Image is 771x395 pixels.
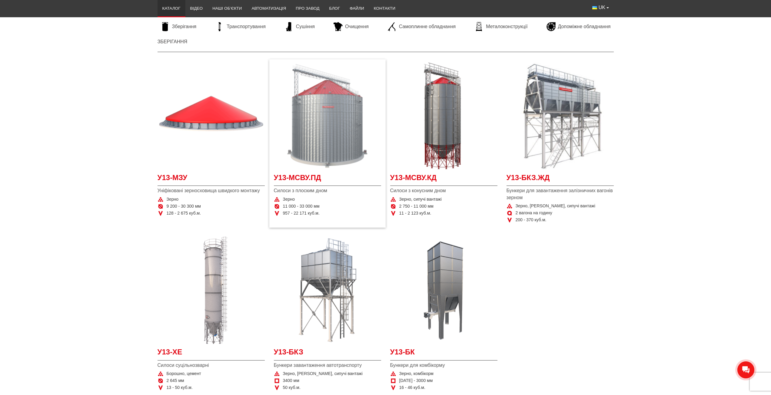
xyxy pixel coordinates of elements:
a: У13-БК [390,347,497,360]
span: Силоси з конусним дном [390,187,497,194]
span: 957 - 22 171 куб.м. [283,210,320,216]
span: Металоконструкції [486,23,527,30]
img: Українська [592,6,597,9]
a: У13-ХЕ [158,347,265,360]
a: У13-БКЗ [274,347,381,360]
span: Силоси з плоским дном [274,187,381,194]
button: UK [587,2,613,13]
span: Зерно, [PERSON_NAME], сипучі вантажі [283,371,363,377]
span: Самоплинне обладнання [399,23,456,30]
span: 2 645 мм [167,378,184,384]
span: Сушіння [296,23,315,30]
span: Допоміжне обладнання [558,23,611,30]
span: Борошно, цемент [167,371,201,377]
a: Про завод [291,2,324,15]
a: Детальніше У13-МЗУ [158,62,265,170]
a: Файли [345,2,369,15]
span: 13 - 50 куб.м. [167,385,193,391]
span: Бункери завантаження автотранспорту [274,362,381,369]
a: Детальніше У13-МСВУ.ПД [274,62,381,170]
a: У13-МСВУ.КД [390,173,497,186]
span: 128 - 2 675 куб.м. [167,210,201,216]
a: Детальніше У13-БКЗ.ЖД [507,62,614,170]
a: Зберігання [158,39,188,44]
a: Автоматизація [247,2,291,15]
span: 16 - 46 куб.м. [399,385,425,391]
a: Детальніше У13-БКЗ [274,237,381,344]
a: Транспортування [212,22,269,31]
a: Детальніше У13-ХЕ [158,237,265,344]
span: Очищення [345,23,369,30]
a: Допоміжне обладнання [543,22,614,31]
a: У13-МСВУ.ПД [274,173,381,186]
span: Зберігання [172,23,197,30]
a: Каталог [158,2,185,15]
span: 2 750 - 11 000 мм [399,203,434,209]
span: Бункери для завантаження залізничних вагонів зерном [507,187,614,201]
a: Детальніше У13-МСВУ.КД [390,62,497,170]
span: 9 200 - 30 300 мм [167,203,201,209]
a: Металоконструкції [471,22,530,31]
span: 200 - 370 куб.м. [516,217,547,223]
a: Відео [185,2,208,15]
span: UK [599,4,605,11]
span: Зерно, сипучі вантажі [399,196,442,202]
a: Самоплинне обладнання [384,22,459,31]
span: Силоси суцільнозварні [158,362,265,369]
span: Зерно, [PERSON_NAME], сипучі вантажі [516,203,595,209]
span: 50 куб.м. [283,385,301,391]
span: Транспортування [227,23,266,30]
span: Зерно [283,196,295,202]
a: Зберігання [158,22,200,31]
span: Зерно, комбікорм [399,371,434,377]
span: 11 000 - 33 000 мм [283,203,320,209]
a: Наші об’єкти [208,2,247,15]
span: Бункери для комбікорму [390,362,497,369]
a: Очищення [331,22,372,31]
span: [DATE] - 3000 мм [399,378,433,384]
a: Блог [324,2,345,15]
a: Сушіння [281,22,318,31]
a: Детальніше У13-БК [390,237,497,344]
span: Уніфіковані зерносховища швидкого монтажу [158,187,265,194]
span: 11 - 2 123 куб.м. [399,210,431,216]
span: 2 вагона на годину [516,210,552,216]
span: Зерно [167,196,179,202]
a: Контакти [369,2,400,15]
span: 3400 мм [283,378,299,384]
a: У13-МЗУ [158,173,265,186]
a: У13-БКЗ.ЖД [507,173,614,186]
